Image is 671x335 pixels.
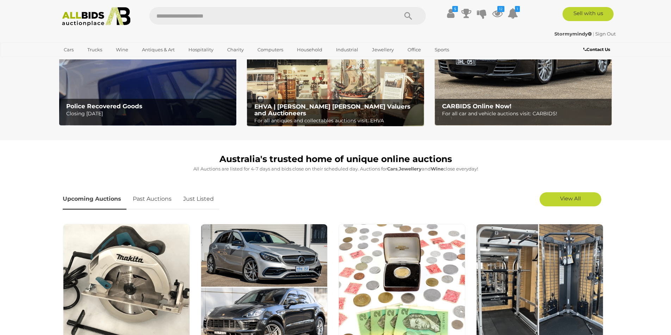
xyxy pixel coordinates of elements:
p: For all car and vehicle auctions visit: CARBIDS! [442,109,608,118]
strong: Stormymindy [554,31,592,37]
a: Sign Out [595,31,616,37]
span: | [593,31,594,37]
b: EHVA | [PERSON_NAME] [PERSON_NAME] Valuers and Auctioneers [254,103,410,117]
strong: Wine [431,166,443,172]
a: Jewellery [367,44,398,56]
strong: Jewellery [399,166,422,172]
button: Search [391,7,426,25]
a: View All [540,192,601,206]
a: Stormymindy [554,31,593,37]
h1: Australia's trusted home of unique online auctions [63,154,609,164]
a: Past Auctions [128,189,177,210]
b: CARBIDS Online Now! [442,103,511,110]
a: Upcoming Auctions [63,189,126,210]
a: Sell with us [563,7,614,21]
i: 1 [515,6,520,12]
a: Just Listed [178,189,219,210]
p: Closing [DATE] [66,109,232,118]
i: 12 [497,6,504,12]
a: Computers [253,44,288,56]
img: EHVA | Evans Hastings Valuers and Auctioneers [247,56,424,127]
b: Contact Us [583,47,610,52]
a: 12 [492,7,503,20]
a: Wine [111,44,133,56]
p: For all antiques and collectables auctions visit: EHVA [254,116,420,125]
a: $ [446,7,456,20]
a: 1 [508,7,518,20]
a: Sports [430,44,454,56]
a: EHVA | Evans Hastings Valuers and Auctioneers EHVA | [PERSON_NAME] [PERSON_NAME] Valuers and Auct... [247,56,424,127]
span: View All [560,195,581,202]
a: Office [403,44,425,56]
a: Antiques & Art [137,44,179,56]
a: Cars [59,44,78,56]
a: Trucks [83,44,107,56]
a: [GEOGRAPHIC_DATA] [59,56,118,67]
a: Charity [223,44,248,56]
a: Contact Us [583,46,612,53]
strong: Cars [387,166,398,172]
a: Household [292,44,327,56]
b: Police Recovered Goods [66,103,142,110]
a: Hospitality [184,44,218,56]
a: Industrial [331,44,363,56]
p: All Auctions are listed for 4-7 days and bids close on their scheduled day. Auctions for , and cl... [63,165,609,173]
img: Allbids.com.au [58,7,135,26]
i: $ [452,6,458,12]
